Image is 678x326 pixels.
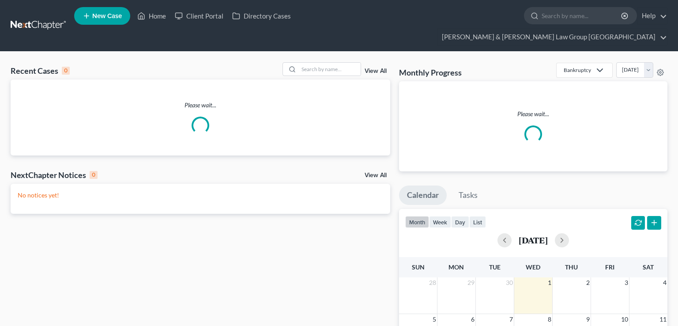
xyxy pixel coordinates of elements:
[508,314,514,325] span: 7
[365,172,387,178] a: View All
[437,29,667,45] a: [PERSON_NAME] & [PERSON_NAME] Law Group [GEOGRAPHIC_DATA]
[605,263,614,271] span: Fri
[662,277,667,288] span: 4
[299,63,361,76] input: Search by name...
[11,65,70,76] div: Recent Cases
[18,191,383,200] p: No notices yet!
[643,263,654,271] span: Sat
[432,314,437,325] span: 5
[470,314,475,325] span: 6
[565,263,578,271] span: Thu
[467,277,475,288] span: 29
[659,314,667,325] span: 11
[542,8,622,24] input: Search by name...
[489,263,501,271] span: Tue
[547,277,552,288] span: 1
[399,186,447,205] a: Calendar
[365,68,387,74] a: View All
[564,66,591,74] div: Bankruptcy
[405,216,429,228] button: month
[547,314,552,325] span: 8
[451,216,469,228] button: day
[519,235,548,245] h2: [DATE]
[620,314,629,325] span: 10
[585,314,591,325] span: 9
[637,8,667,24] a: Help
[170,8,228,24] a: Client Portal
[469,216,486,228] button: list
[451,186,486,205] a: Tasks
[62,67,70,75] div: 0
[505,277,514,288] span: 30
[406,110,660,118] p: Please wait...
[11,170,98,180] div: NextChapter Notices
[228,8,295,24] a: Directory Cases
[429,216,451,228] button: week
[428,277,437,288] span: 28
[412,263,425,271] span: Sun
[448,263,464,271] span: Mon
[585,277,591,288] span: 2
[526,263,540,271] span: Wed
[399,67,462,78] h3: Monthly Progress
[92,13,122,19] span: New Case
[90,171,98,179] div: 0
[11,101,390,110] p: Please wait...
[624,277,629,288] span: 3
[133,8,170,24] a: Home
